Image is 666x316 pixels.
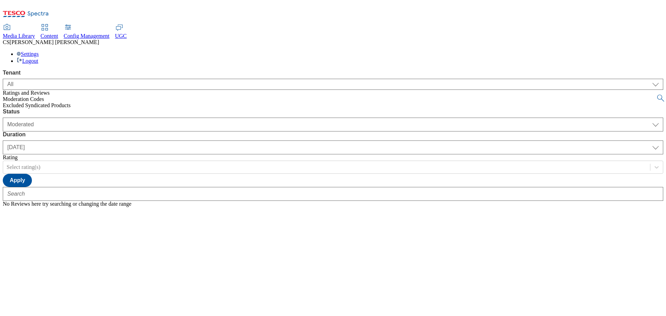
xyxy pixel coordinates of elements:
label: Duration [3,131,663,138]
input: Search [3,187,663,201]
a: Content [41,25,58,39]
span: UGC [115,33,127,39]
a: Media Library [3,25,35,39]
label: Rating [3,154,18,160]
span: Media Library [3,33,35,39]
a: Logout [17,58,38,64]
span: CS [3,39,10,45]
span: Excluded Syndicated Products [3,102,71,108]
span: Content [41,33,58,39]
span: Moderation Codes [3,96,44,102]
span: Ratings and Reviews [3,90,50,96]
button: Apply [3,174,32,187]
label: Tenant [3,70,663,76]
span: [PERSON_NAME] [PERSON_NAME] [10,39,99,45]
a: Config Management [64,25,110,39]
div: No Reviews here try searching or changing the date range [3,201,663,207]
span: Config Management [64,33,110,39]
a: UGC [115,25,127,39]
a: Settings [17,51,39,57]
label: Status [3,109,663,115]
